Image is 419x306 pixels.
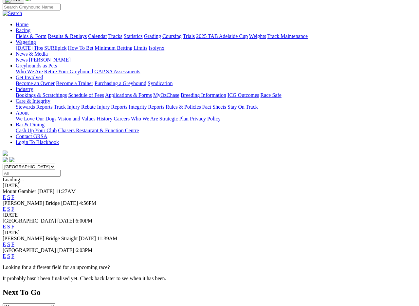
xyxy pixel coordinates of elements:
a: How To Bet [68,45,94,51]
span: [GEOGRAPHIC_DATA] [3,218,56,224]
span: 11:39AM [97,236,118,241]
span: [PERSON_NAME] Bridge [3,200,60,206]
a: Injury Reports [97,104,127,110]
a: Trials [183,33,195,39]
a: About [16,110,29,116]
a: E [3,194,6,200]
a: Schedule of Fees [68,92,104,98]
a: S [7,253,10,259]
span: [DATE] [61,200,78,206]
a: Track Maintenance [267,33,308,39]
span: 6:03PM [76,247,93,253]
a: F [11,224,14,229]
h2: Next To Go [3,288,416,297]
a: Become an Owner [16,81,55,86]
div: [DATE] [3,183,416,189]
a: 2025 TAB Adelaide Cup [196,33,248,39]
div: Care & Integrity [16,104,416,110]
a: S [7,194,10,200]
a: Become a Trainer [56,81,93,86]
a: Bookings & Scratchings [16,92,67,98]
span: [DATE] [57,247,74,253]
a: Results & Replays [48,33,87,39]
a: Grading [144,33,161,39]
a: Retire Your Greyhound [44,69,93,74]
a: F [11,253,14,259]
a: Breeding Information [181,92,226,98]
a: Race Safe [260,92,281,98]
span: Loading... [3,177,24,182]
a: F [11,194,14,200]
a: News [16,57,27,63]
img: logo-grsa-white.png [3,151,8,156]
a: Fact Sheets [202,104,226,110]
a: Integrity Reports [129,104,164,110]
a: S [7,224,10,229]
a: Bar & Dining [16,122,45,127]
a: Rules & Policies [166,104,201,110]
div: Industry [16,92,416,98]
a: [PERSON_NAME] [29,57,70,63]
div: About [16,116,416,122]
span: [DATE] [38,189,55,194]
a: Statistics [124,33,143,39]
a: E [3,224,6,229]
a: Isolynx [149,45,164,51]
a: [DATE] Tips [16,45,43,51]
img: twitter.svg [9,157,14,162]
a: Careers [114,116,130,121]
a: Who We Are [16,69,43,74]
a: MyOzChase [153,92,179,98]
a: Privacy Policy [190,116,221,121]
a: Calendar [88,33,107,39]
div: Wagering [16,45,416,51]
a: Chasers Restaurant & Function Centre [58,128,139,133]
span: 11:27AM [56,189,76,194]
span: Mount Gambier [3,189,36,194]
span: [DATE] [79,236,96,241]
a: E [3,206,6,212]
span: [DATE] [57,218,74,224]
a: Coursing [162,33,182,39]
img: Search [3,10,22,16]
div: News & Media [16,57,416,63]
a: E [3,253,6,259]
a: F [11,206,14,212]
a: Greyhounds as Pets [16,63,57,68]
div: [DATE] [3,230,416,236]
div: Get Involved [16,81,416,86]
a: SUREpick [44,45,66,51]
div: Bar & Dining [16,128,416,134]
a: Get Involved [16,75,43,80]
a: Purchasing a Greyhound [95,81,146,86]
a: Home [16,22,28,27]
a: Care & Integrity [16,98,50,104]
p: Looking for a different field for an upcoming race? [3,264,416,270]
a: Vision and Values [58,116,95,121]
input: Select date [3,170,61,177]
a: Stay On Track [228,104,258,110]
div: [DATE] [3,212,416,218]
img: facebook.svg [3,157,8,162]
span: [PERSON_NAME] Bridge Straight [3,236,78,241]
a: Applications & Forms [105,92,152,98]
a: Syndication [148,81,173,86]
input: Search [3,4,61,10]
span: [GEOGRAPHIC_DATA] [3,247,56,253]
a: Login To Blackbook [16,139,59,145]
a: Cash Up Your Club [16,128,57,133]
a: F [11,242,14,247]
span: 4:56PM [79,200,96,206]
a: Industry [16,86,33,92]
div: Greyhounds as Pets [16,69,416,75]
a: We Love Our Dogs [16,116,56,121]
a: Contact GRSA [16,134,47,139]
a: Track Injury Rebate [54,104,96,110]
a: History [97,116,112,121]
a: Tracks [108,33,122,39]
a: S [7,206,10,212]
a: Stewards Reports [16,104,52,110]
a: Weights [249,33,266,39]
a: S [7,242,10,247]
a: Racing [16,27,30,33]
